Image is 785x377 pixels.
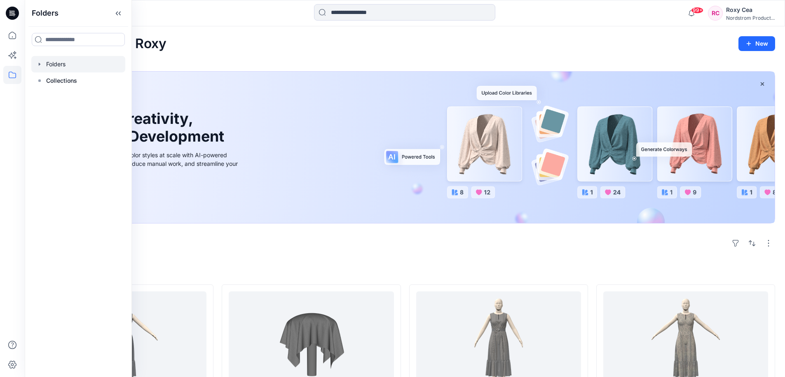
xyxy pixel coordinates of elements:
[726,5,775,15] div: Roxy Cea
[708,6,723,21] div: RC
[55,186,240,203] a: Discover more
[726,15,775,21] div: Nordstrom Product...
[691,7,703,14] span: 99+
[738,36,775,51] button: New
[55,151,240,177] div: Explore ideas faster and recolor styles at scale with AI-powered tools that boost creativity, red...
[55,110,228,145] h1: Unleash Creativity, Speed Up Development
[35,266,775,276] h4: Styles
[46,76,77,86] p: Collections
